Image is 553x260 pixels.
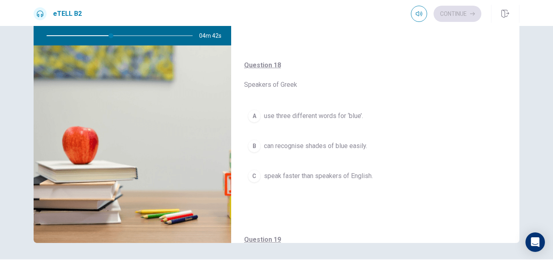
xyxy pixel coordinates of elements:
span: 04m 42s [199,26,228,45]
span: use three different words for ‘blue’. [264,111,363,121]
button: Cspeak faster than speakers of English. [244,166,506,186]
h1: eTELL B2 [53,9,82,19]
button: Ause three different words for ‘blue’. [244,106,506,126]
div: C [248,170,261,183]
div: A [248,110,261,122]
div: Open Intercom Messenger [525,232,545,252]
u: Question 19 [244,236,281,243]
span: Speakers of Greek [244,60,506,90]
button: Bcan recognise shades of blue easily. [244,136,506,156]
span: can recognise shades of blue easily. [264,141,367,151]
img: e-TELL Listening - Part 3 [34,45,231,243]
div: B [248,140,261,153]
span: speak faster than speakers of English. [264,171,373,181]
u: Question 18 [244,61,281,69]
